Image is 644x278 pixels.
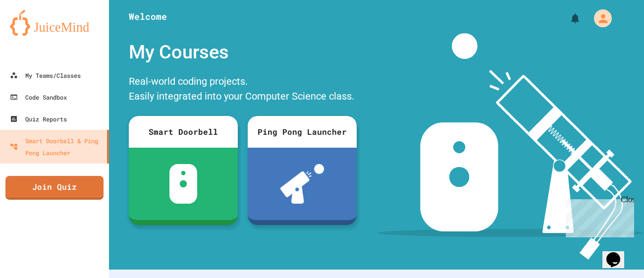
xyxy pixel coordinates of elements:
[248,116,357,148] div: Ping Pong Launcher
[551,10,584,27] div: My Notifications
[169,164,198,204] img: sdb-white.svg
[5,176,104,200] a: Join Quiz
[10,69,81,81] div: My Teams/Classes
[10,113,67,125] div: Quiz Reports
[124,33,362,71] div: My Courses
[10,91,67,103] div: Code Sandbox
[584,7,614,30] div: My Account
[562,195,634,237] iframe: chat widget
[129,116,238,148] div: Smart Doorbell
[10,135,103,159] div: Smart Doorbell & Ping Pong Launcher
[602,238,634,268] iframe: chat widget
[10,10,99,36] img: logo-orange.svg
[4,4,68,63] div: Chat with us now!Close
[124,71,362,109] div: Real-world coding projects. Easily integrated into your Computer Science class.
[377,33,643,260] img: banner-image-my-projects.png
[280,164,324,204] img: ppl-with-ball.png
